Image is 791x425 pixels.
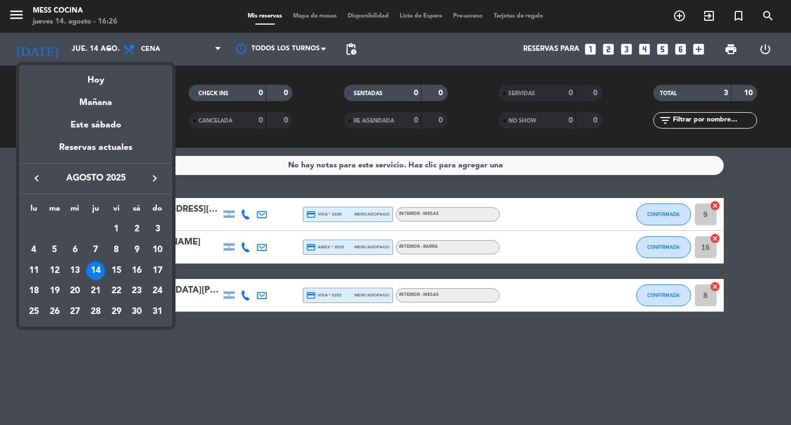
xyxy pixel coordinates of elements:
div: 8 [107,241,126,259]
div: 13 [66,261,84,280]
div: 25 [25,302,43,321]
td: 7 de agosto de 2025 [85,240,106,260]
td: 23 de agosto de 2025 [127,281,148,301]
td: 18 de agosto de 2025 [24,281,44,301]
th: jueves [85,202,106,219]
div: 26 [45,302,64,321]
div: 22 [107,282,126,300]
td: 5 de agosto de 2025 [44,240,65,260]
i: keyboard_arrow_left [30,172,43,185]
div: 23 [127,282,146,300]
div: Hoy [19,65,172,88]
td: AGO. [24,219,106,240]
button: keyboard_arrow_right [145,171,165,185]
div: 4 [25,241,43,259]
td: 8 de agosto de 2025 [106,240,127,260]
td: 31 de agosto de 2025 [147,301,168,322]
td: 1 de agosto de 2025 [106,219,127,240]
td: 15 de agosto de 2025 [106,260,127,281]
td: 19 de agosto de 2025 [44,281,65,301]
div: 9 [127,241,146,259]
div: 15 [107,261,126,280]
div: 12 [45,261,64,280]
td: 12 de agosto de 2025 [44,260,65,281]
div: 27 [66,302,84,321]
div: 10 [148,241,167,259]
div: 7 [86,241,105,259]
td: 22 de agosto de 2025 [106,281,127,301]
div: 19 [45,282,64,300]
span: agosto 2025 [46,171,145,185]
div: 24 [148,282,167,300]
th: domingo [147,202,168,219]
div: 18 [25,282,43,300]
td: 14 de agosto de 2025 [85,260,106,281]
td: 25 de agosto de 2025 [24,301,44,322]
td: 4 de agosto de 2025 [24,240,44,260]
div: 3 [148,220,167,238]
th: martes [44,202,65,219]
div: 14 [86,261,105,280]
div: 2 [127,220,146,238]
td: 26 de agosto de 2025 [44,301,65,322]
th: viernes [106,202,127,219]
div: 29 [107,302,126,321]
div: Reservas actuales [19,141,172,163]
div: 16 [127,261,146,280]
div: Mañana [19,88,172,110]
div: 17 [148,261,167,280]
td: 24 de agosto de 2025 [147,281,168,301]
div: 6 [66,241,84,259]
div: 11 [25,261,43,280]
td: 30 de agosto de 2025 [127,301,148,322]
th: miércoles [65,202,85,219]
div: 28 [86,302,105,321]
div: 31 [148,302,167,321]
div: 20 [66,282,84,300]
td: 10 de agosto de 2025 [147,240,168,260]
i: keyboard_arrow_right [148,172,161,185]
div: 5 [45,241,64,259]
td: 11 de agosto de 2025 [24,260,44,281]
td: 13 de agosto de 2025 [65,260,85,281]
td: 20 de agosto de 2025 [65,281,85,301]
td: 2 de agosto de 2025 [127,219,148,240]
div: 30 [127,302,146,321]
td: 9 de agosto de 2025 [127,240,148,260]
div: Este sábado [19,110,172,141]
th: sábado [127,202,148,219]
div: 1 [107,220,126,238]
td: 28 de agosto de 2025 [85,301,106,322]
td: 3 de agosto de 2025 [147,219,168,240]
td: 27 de agosto de 2025 [65,301,85,322]
div: 21 [86,282,105,300]
td: 29 de agosto de 2025 [106,301,127,322]
td: 21 de agosto de 2025 [85,281,106,301]
td: 17 de agosto de 2025 [147,260,168,281]
th: lunes [24,202,44,219]
td: 16 de agosto de 2025 [127,260,148,281]
button: keyboard_arrow_left [27,171,46,185]
td: 6 de agosto de 2025 [65,240,85,260]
